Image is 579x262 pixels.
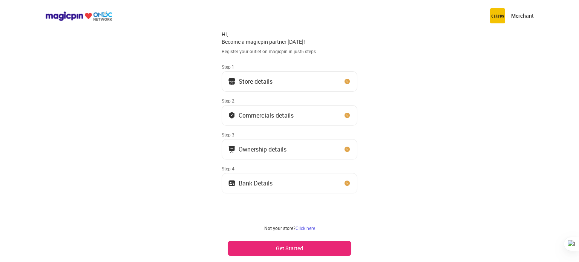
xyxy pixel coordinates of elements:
[239,147,286,151] div: Ownership details
[228,146,236,153] img: commercials_icon.983f7837.svg
[239,80,273,83] div: Store details
[228,241,351,256] button: Get Started
[343,78,351,85] img: clock_icon_new.67dbf243.svg
[222,165,357,172] div: Step 4
[222,105,357,126] button: Commercials details
[228,78,236,85] img: storeIcon.9b1f7264.svg
[222,139,357,159] button: Ownership details
[228,112,236,119] img: bank_details_tick.fdc3558c.svg
[296,225,315,231] a: Click here
[228,179,236,187] img: ownership_icon.37569ceb.svg
[45,11,112,21] img: ondc-logo-new-small.8a59708e.svg
[222,98,357,104] div: Step 2
[343,112,351,119] img: clock_icon_new.67dbf243.svg
[343,179,351,187] img: clock_icon_new.67dbf243.svg
[222,31,357,45] div: Hi, Become a magicpin partner [DATE]!
[511,12,534,20] p: Merchant
[222,173,357,193] button: Bank Details
[222,132,357,138] div: Step 3
[264,225,296,231] span: Not your store?
[222,64,357,70] div: Step 1
[239,113,294,117] div: Commercials details
[222,71,357,92] button: Store details
[239,181,273,185] div: Bank Details
[222,48,357,55] div: Register your outlet on magicpin in just 5 steps
[490,8,505,23] img: circus.b677b59b.png
[343,146,351,153] img: clock_icon_new.67dbf243.svg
